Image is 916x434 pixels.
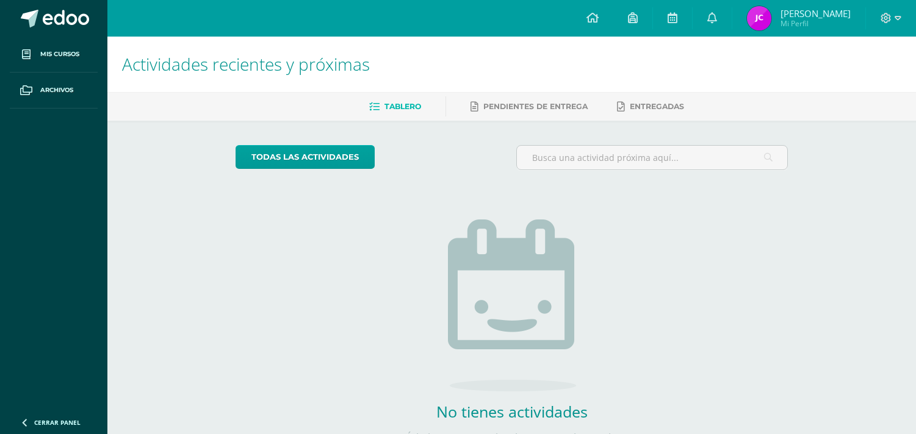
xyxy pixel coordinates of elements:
span: Archivos [40,85,73,95]
span: Cerrar panel [34,418,81,427]
h2: No tienes actividades [390,401,634,422]
a: Entregadas [617,97,684,116]
span: Actividades recientes y próximas [122,52,370,76]
span: Tablero [384,102,421,111]
span: Pendientes de entrega [483,102,588,111]
img: no_activities.png [448,219,576,391]
img: 4549e869bd1a71b294ac60c510dba8c5.png [747,6,771,30]
span: Entregadas [630,102,684,111]
span: Mi Perfil [781,18,851,29]
a: todas las Actividades [236,145,375,169]
a: Tablero [369,97,421,116]
span: [PERSON_NAME] [781,7,851,20]
a: Archivos [10,73,98,108]
input: Busca una actividad próxima aquí... [517,146,787,169]
a: Mis cursos [10,37,98,73]
a: Pendientes de entrega [471,97,588,116]
span: Mis cursos [40,49,79,59]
